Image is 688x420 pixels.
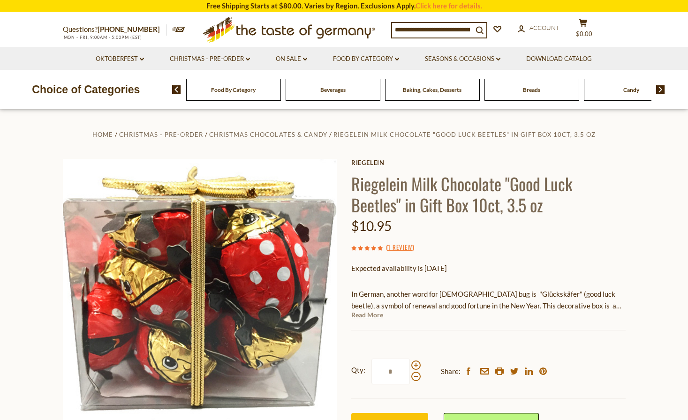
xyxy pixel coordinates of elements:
span: $10.95 [351,218,392,234]
a: [PHONE_NUMBER] [98,25,160,33]
a: Christmas - PRE-ORDER [119,131,203,138]
a: Click here for details. [416,1,482,10]
a: Baking, Cakes, Desserts [403,86,461,93]
a: Candy [623,86,639,93]
button: $0.00 [569,18,597,42]
p: Questions? [63,23,167,36]
a: Home [92,131,113,138]
input: Qty: [371,359,410,384]
p: In German, another word for [DEMOGRAPHIC_DATA] bug is "Glückskäfer" (good luck beetle), a symbol ... [351,288,626,312]
a: Seasons & Occasions [425,54,500,64]
a: Download Catalog [526,54,592,64]
a: Read More [351,310,383,320]
span: Share: [441,366,461,377]
a: Riegelein Milk Chocolate "Good Luck Beetles" in Gift Box 10ct, 3.5 oz [333,131,596,138]
span: ( ) [386,242,414,252]
a: Christmas - PRE-ORDER [170,54,250,64]
a: Food By Category [211,86,256,93]
span: Account [529,24,559,31]
a: Oktoberfest [96,54,144,64]
a: On Sale [276,54,307,64]
a: Food By Category [333,54,399,64]
a: Riegelein [351,159,626,166]
a: Beverages [320,86,346,93]
strong: Qty: [351,364,365,376]
span: $0.00 [576,30,592,37]
a: Breads [523,86,540,93]
h1: Riegelein Milk Chocolate "Good Luck Beetles" in Gift Box 10ct, 3.5 oz [351,173,626,215]
a: Account [518,23,559,33]
img: previous arrow [172,85,181,94]
a: 1 Review [388,242,412,253]
a: Christmas Chocolates & Candy [209,131,327,138]
p: Expected availability is [DATE] [351,262,626,274]
img: next arrow [656,85,665,94]
span: MON - FRI, 9:00AM - 5:00PM (EST) [63,35,143,40]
